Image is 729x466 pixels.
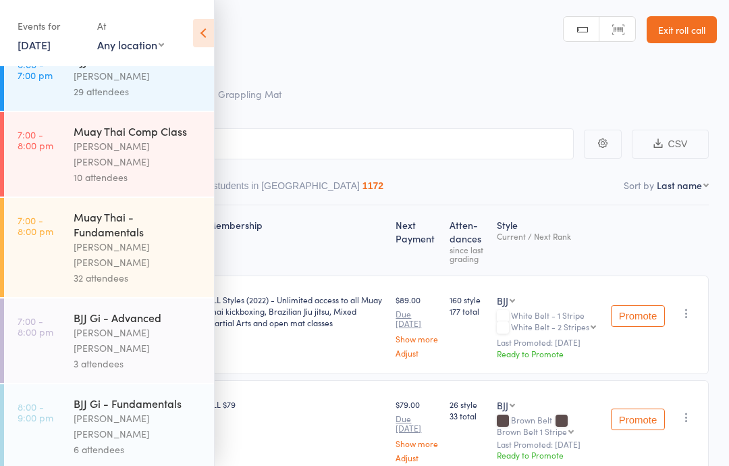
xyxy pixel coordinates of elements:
div: Events for [18,15,84,37]
a: [DATE] [18,37,51,52]
div: $89.00 [396,294,438,357]
div: [PERSON_NAME] [PERSON_NAME] [74,138,202,170]
div: Ready to Promote [497,348,600,359]
div: $79.00 [396,398,438,462]
span: Grappling Mat [218,87,281,101]
button: Promote [611,409,665,430]
input: Search by name [20,128,574,159]
span: 160 style [450,294,487,305]
div: Last name [657,178,702,192]
time: 7:00 - 8:00 pm [18,129,53,151]
div: Style [491,211,605,269]
a: 7:00 -8:00 pmBJJ Gi - Advanced[PERSON_NAME] [PERSON_NAME]3 attendees [4,299,214,383]
a: Adjust [396,348,438,357]
div: Muay Thai - Fundamentals [74,209,202,239]
div: Ready to Promote [497,449,600,461]
span: 33 total [450,410,487,421]
a: 7:00 -8:00 pmMuay Thai - Fundamentals[PERSON_NAME] [PERSON_NAME]32 attendees [4,198,214,297]
div: Atten­dances [444,211,492,269]
span: 26 style [450,398,487,410]
div: Membership [202,211,391,269]
div: [PERSON_NAME] [PERSON_NAME] [74,411,202,442]
a: Show more [396,439,438,448]
div: 32 attendees [74,270,202,286]
time: 8:00 - 9:00 pm [18,401,53,423]
a: Show more [396,334,438,343]
div: BJJ Gi - Fundamentals [74,396,202,411]
a: 6:00 -7:00 pmBJJ NoGi - All Levels[PERSON_NAME]29 attendees [4,42,214,111]
div: ALL Styles (2022) - Unlimited access to all Muay Thai kickboxing, Brazilian Jiu jitsu, Mixed Mart... [207,294,385,328]
div: 3 attendees [74,356,202,371]
time: 7:00 - 8:00 pm [18,315,53,337]
div: White Belt - 1 Stripe [497,311,600,334]
div: Next Payment [390,211,443,269]
div: Brown Belt 1 Stripe [497,427,567,436]
div: ALL $79 [207,398,385,410]
div: BJJ Gi - Advanced [74,310,202,325]
div: 1172 [362,180,383,191]
button: Other students in [GEOGRAPHIC_DATA]1172 [187,174,383,205]
div: At [97,15,164,37]
small: Due [DATE] [396,309,438,329]
div: [PERSON_NAME] [PERSON_NAME] [74,325,202,356]
div: 29 attendees [74,84,202,99]
div: 10 attendees [74,170,202,185]
small: Due [DATE] [396,414,438,434]
button: CSV [632,130,709,159]
div: Brown Belt [497,415,600,436]
time: 6:00 - 7:00 pm [18,59,53,80]
span: 177 total [450,305,487,317]
time: 7:00 - 8:00 pm [18,215,53,236]
div: [PERSON_NAME] [PERSON_NAME] [74,239,202,270]
a: Adjust [396,453,438,462]
small: Last Promoted: [DATE] [497,338,600,347]
label: Sort by [624,178,654,192]
button: Promote [611,305,665,327]
div: Any location [97,37,164,52]
div: 6 attendees [74,442,202,457]
div: White Belt - 2 Stripes [511,322,589,331]
div: BJJ [497,294,508,307]
a: Exit roll call [647,16,717,43]
div: since last grading [450,245,487,263]
div: BJJ [497,398,508,412]
div: Current / Next Rank [497,232,600,240]
small: Last Promoted: [DATE] [497,440,600,449]
div: Muay Thai Comp Class [74,124,202,138]
div: [PERSON_NAME] [74,68,202,84]
a: 7:00 -8:00 pmMuay Thai Comp Class[PERSON_NAME] [PERSON_NAME]10 attendees [4,112,214,197]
